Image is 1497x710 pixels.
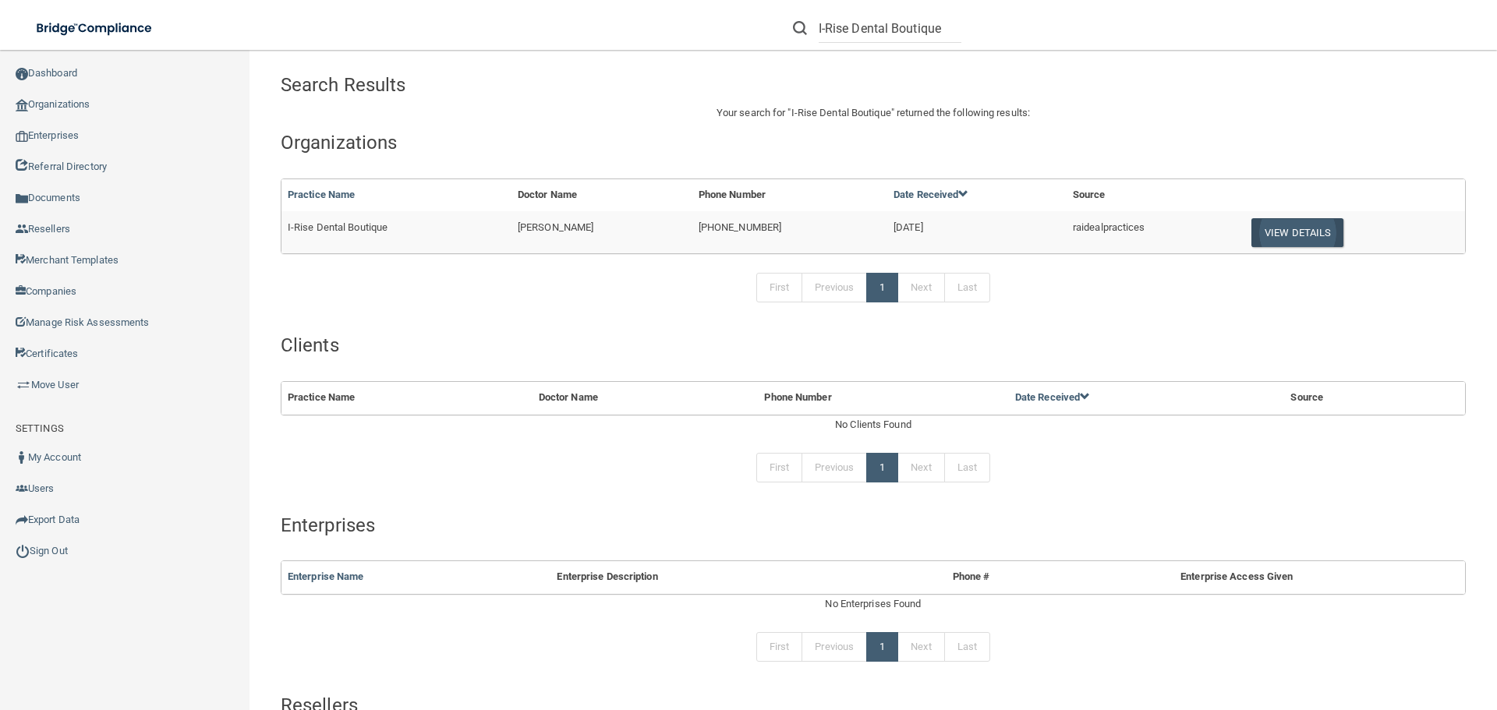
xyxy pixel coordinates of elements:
[802,453,867,482] a: Previous
[756,273,803,302] a: First
[897,273,944,302] a: Next
[692,179,887,211] th: Phone Number
[16,377,31,393] img: briefcase.64adab9b.png
[16,223,28,235] img: ic_reseller.de258add.png
[1073,221,1145,233] span: raidealpractices
[756,632,803,662] a: First
[802,632,867,662] a: Previous
[1067,179,1240,211] th: Source
[758,382,1008,414] th: Phone Number
[866,273,898,302] a: 1
[791,107,891,118] span: I-Rise Dental Boutique
[699,221,781,233] span: [PHONE_NUMBER]
[16,419,64,438] label: SETTINGS
[756,453,803,482] a: First
[819,14,961,43] input: Search
[802,273,867,302] a: Previous
[1251,218,1343,247] button: View Details
[944,453,990,482] a: Last
[944,273,990,302] a: Last
[894,189,968,200] a: Date Received
[281,335,1466,355] h4: Clients
[533,382,759,414] th: Doctor Name
[281,382,533,414] th: Practice Name
[866,632,898,662] a: 1
[518,221,593,233] span: [PERSON_NAME]
[1284,382,1425,414] th: Source
[894,221,923,233] span: [DATE]
[793,21,807,35] img: ic-search.3b580494.png
[281,595,1466,613] div: No Enterprises Found
[281,132,1466,153] h4: Organizations
[897,632,944,662] a: Next
[866,453,898,482] a: 1
[281,415,1466,434] div: No Clients Found
[23,12,167,44] img: bridge_compliance_login_screen.278c3ca4.svg
[944,632,990,662] a: Last
[288,221,388,233] span: I-Rise Dental Boutique
[16,131,28,142] img: enterprise.0d942306.png
[895,561,1046,593] th: Phone #
[16,514,28,526] img: icon-export.b9366987.png
[1015,391,1090,403] a: Date Received
[1046,561,1427,593] th: Enterprise Access Given
[281,75,761,95] h4: Search Results
[16,68,28,80] img: ic_dashboard_dark.d01f4a41.png
[281,104,1466,122] p: Your search for " " returned the following results:
[16,99,28,111] img: organization-icon.f8decf85.png
[897,453,944,482] a: Next
[16,544,30,558] img: ic_power_dark.7ecde6b1.png
[16,193,28,205] img: icon-documents.8dae5593.png
[1227,599,1478,662] iframe: Drift Widget Chat Controller
[288,189,355,200] a: Practice Name
[281,515,1466,535] h4: Enterprises
[550,561,895,593] th: Enterprise Description
[288,570,364,582] a: Enterprise Name
[16,482,28,495] img: icon-users.e205127d.png
[16,451,28,464] img: ic_user_dark.df1a06c3.png
[511,179,692,211] th: Doctor Name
